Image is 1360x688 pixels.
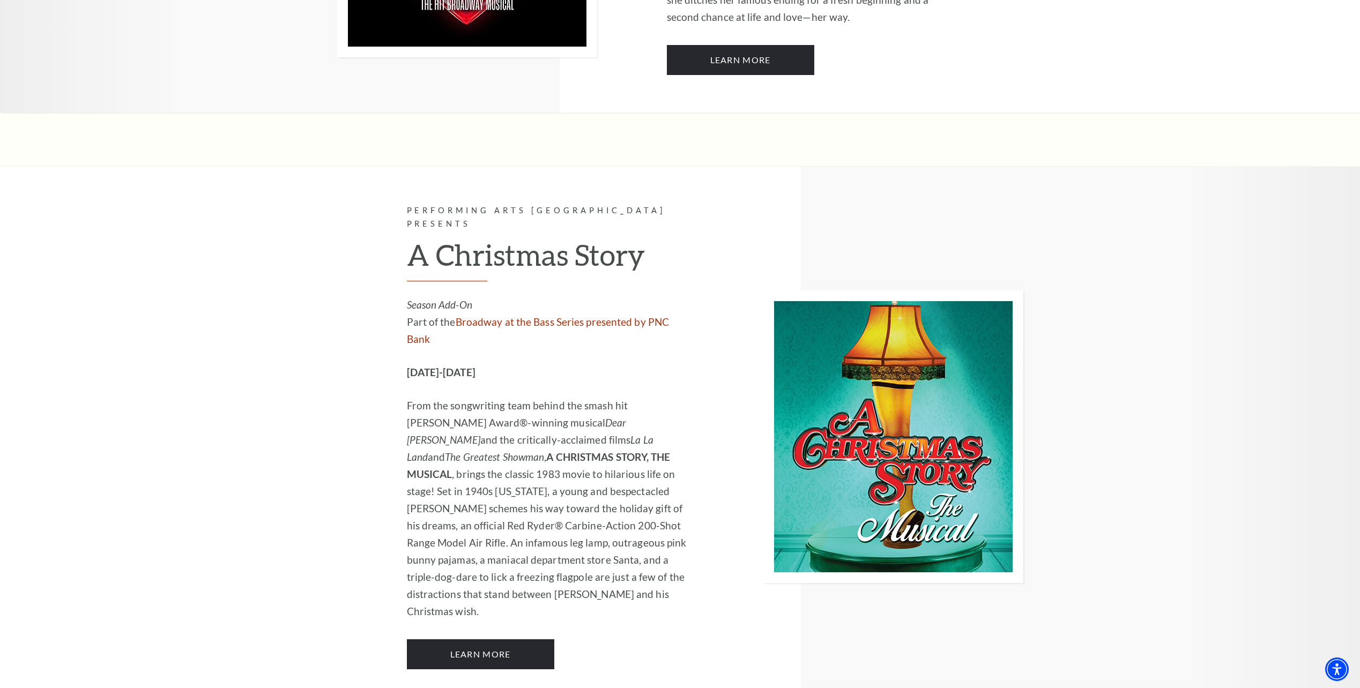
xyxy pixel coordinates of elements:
div: Accessibility Menu [1325,657,1349,681]
h2: A Christmas Story [407,237,694,281]
a: Learn More & Juliet [667,45,814,75]
strong: [DATE]-[DATE] [407,366,475,378]
a: Broadway at the Bass Series presented by PNC Bank [407,316,670,345]
em: The Greatest Showman [445,451,544,463]
em: Season Add-On [407,298,472,311]
p: Part of the [407,296,694,348]
p: From the songwriting team behind the smash hit [PERSON_NAME] Award®-winning musical and the criti... [407,397,694,620]
img: Performing Arts Fort Worth Presents [763,290,1023,583]
a: Learn More A Christmas Story [407,639,554,669]
p: Performing Arts [GEOGRAPHIC_DATA] Presents [407,204,694,231]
